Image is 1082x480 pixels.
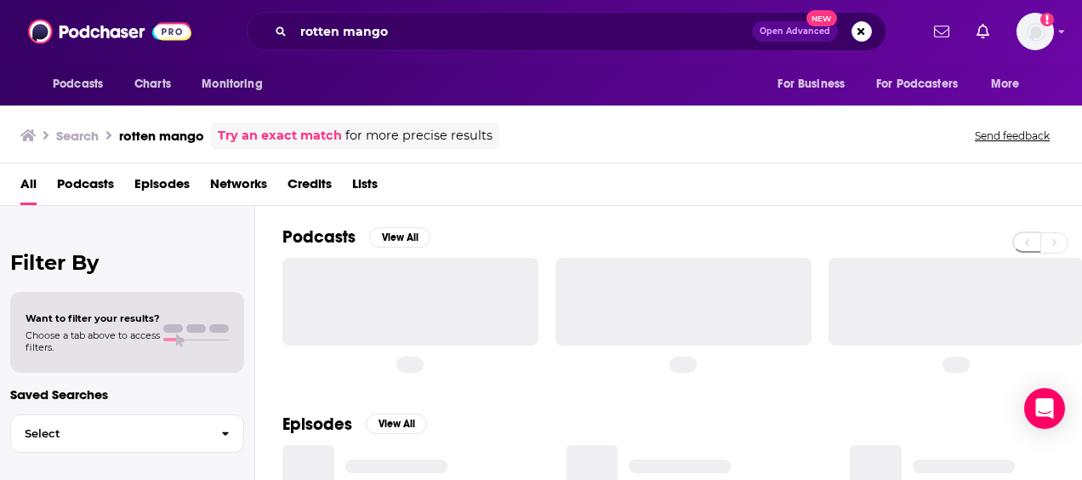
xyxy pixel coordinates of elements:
[970,129,1055,143] button: Send feedback
[57,170,114,205] a: Podcasts
[1017,13,1054,50] span: Logged in as molly.burgoyne
[282,226,430,248] a: PodcastsView All
[1040,13,1054,26] svg: Add a profile image
[247,12,886,51] div: Search podcasts, credits, & more...
[970,17,996,46] a: Show notifications dropdown
[210,170,267,205] a: Networks
[345,126,493,146] span: for more precise results
[752,21,838,42] button: Open AdvancedNew
[11,428,208,439] span: Select
[10,250,244,275] h2: Filter By
[777,72,845,96] span: For Business
[282,414,427,435] a: EpisodesView All
[202,72,262,96] span: Monitoring
[10,414,244,453] button: Select
[991,72,1020,96] span: More
[134,170,190,205] a: Episodes
[218,126,342,146] a: Try an exact match
[806,10,837,26] span: New
[1017,13,1054,50] button: Show profile menu
[26,329,160,353] span: Choose a tab above to access filters.
[876,72,958,96] span: For Podcasters
[26,312,160,324] span: Want to filter your results?
[352,170,378,205] a: Lists
[760,27,830,36] span: Open Advanced
[10,386,244,403] p: Saved Searches
[123,68,181,100] a: Charts
[28,15,191,48] img: Podchaser - Follow, Share and Rate Podcasts
[56,128,99,144] h3: Search
[865,68,982,100] button: open menu
[369,227,430,248] button: View All
[293,18,752,45] input: Search podcasts, credits, & more...
[1017,13,1054,50] img: User Profile
[1024,388,1065,429] div: Open Intercom Messenger
[282,414,352,435] h2: Episodes
[41,68,125,100] button: open menu
[766,68,866,100] button: open menu
[288,170,332,205] a: Credits
[119,128,204,144] h3: rotten mango
[20,170,37,205] a: All
[282,226,356,248] h2: Podcasts
[927,17,956,46] a: Show notifications dropdown
[979,68,1041,100] button: open menu
[190,68,284,100] button: open menu
[134,72,171,96] span: Charts
[366,414,427,434] button: View All
[53,72,103,96] span: Podcasts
